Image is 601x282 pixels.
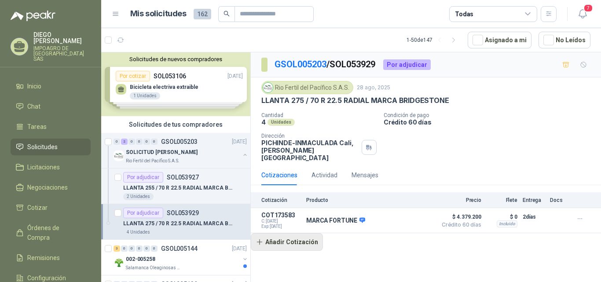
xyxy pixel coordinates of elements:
div: Por adjudicar [123,172,163,183]
p: Producto [306,197,432,203]
span: $ 4.379.200 [437,212,481,222]
div: 0 [151,245,158,252]
img: Logo peakr [11,11,55,21]
span: Cotizar [27,203,48,212]
p: $ 0 [487,212,517,222]
button: Añadir Cotización [251,233,323,251]
p: / SOL053929 [275,58,376,71]
p: SOLICITUD [PERSON_NAME] [126,148,198,157]
a: Inicio [11,78,91,95]
a: Por adjudicarSOL053929LLANTA 275 / 70 R 22.5 RADIAL MARCA BRIDGESTONE4 Unidades [101,204,250,240]
h1: Mis solicitudes [130,7,187,20]
p: Entrega [523,197,545,203]
p: COT173583 [261,212,301,219]
p: LLANTA 275 / 70 R 22.5 RADIAL MARCA BRIDGESTONE [261,96,449,105]
img: Company Logo [263,83,273,92]
span: Chat [27,102,40,111]
div: Todas [455,9,473,19]
div: 4 Unidades [123,229,154,236]
div: 0 [128,245,135,252]
a: Negociaciones [11,179,91,196]
p: [DATE] [232,245,247,253]
button: No Leídos [539,32,590,48]
div: Por adjudicar [383,59,431,70]
p: Docs [550,197,568,203]
a: Por adjudicarSOL053927LLANTA 255 / 70 R 22.5 RADIAL MARCA BRIDGESTONE2 Unidades [101,168,250,204]
div: 0 [136,245,143,252]
img: Company Logo [114,257,124,268]
p: [DATE] [232,138,247,146]
p: SOL053927 [167,174,199,180]
span: Solicitudes [27,142,58,152]
p: Flete [487,197,517,203]
div: 2 [121,139,128,145]
span: 162 [194,9,211,19]
p: LLANTA 275 / 70 R 22.5 RADIAL MARCA BRIDGESTONE [123,220,233,228]
p: GSOL005203 [161,139,198,145]
p: Cotización [261,197,301,203]
div: 2 Unidades [123,193,154,200]
p: DIEGO [PERSON_NAME] [33,32,91,44]
p: 2 días [523,212,545,222]
span: Crédito 60 días [437,222,481,227]
span: Licitaciones [27,162,60,172]
div: 0 [151,139,158,145]
p: Condición de pago [384,112,597,118]
span: Exp: [DATE] [261,224,301,229]
div: 0 [143,245,150,252]
p: PICHINDE-INMACULADA Cali , [PERSON_NAME][GEOGRAPHIC_DATA] [261,139,358,161]
p: Salamanca Oleaginosas SAS [126,264,181,271]
button: 7 [575,6,590,22]
div: Por adjudicar [123,208,163,218]
img: Company Logo [114,150,124,161]
p: GSOL005144 [161,245,198,252]
p: Rio Fertil del Pacífico S.A.S. [126,157,180,165]
a: Licitaciones [11,159,91,176]
div: Incluido [497,220,517,227]
div: 0 [114,139,120,145]
a: 0 2 0 0 0 0 GSOL005203[DATE] Company LogoSOLICITUD [PERSON_NAME]Rio Fertil del Pacífico S.A.S. [114,136,249,165]
span: search [224,11,230,17]
span: Inicio [27,81,41,91]
p: Precio [437,197,481,203]
span: Negociaciones [27,183,68,192]
p: MARCA FORTUNE [306,217,365,225]
p: Crédito 60 días [384,118,597,126]
div: Solicitudes de nuevos compradoresPor cotizarSOL053106[DATE] Bicicleta electriva extraible1 Unidad... [101,52,250,116]
a: GSOL005203 [275,59,326,70]
button: Solicitudes de nuevos compradores [105,56,247,62]
a: Chat [11,98,91,115]
span: Órdenes de Compra [27,223,82,242]
div: Rio Fertil del Pacífico S.A.S. [261,81,353,94]
a: Remisiones [11,249,91,266]
div: Actividad [311,170,337,180]
div: 0 [128,139,135,145]
a: Cotizar [11,199,91,216]
p: SOL053929 [167,210,199,216]
a: Tareas [11,118,91,135]
div: 3 [114,245,120,252]
div: Unidades [268,119,295,126]
span: Tareas [27,122,47,132]
p: IMPOAGRO DE [GEOGRAPHIC_DATA] SAS [33,46,91,62]
p: Cantidad [261,112,377,118]
p: 002-005258 [126,255,155,264]
div: 1 - 50 de 147 [407,33,461,47]
p: LLANTA 255 / 70 R 22.5 RADIAL MARCA BRIDGESTONE [123,184,233,192]
a: Solicitudes [11,139,91,155]
div: 0 [143,139,150,145]
p: 4 [261,118,266,126]
p: 28 ago, 2025 [357,84,390,92]
span: 7 [583,4,593,12]
a: Órdenes de Compra [11,220,91,246]
p: Dirección [261,133,358,139]
span: C: [DATE] [261,219,301,224]
div: 0 [121,245,128,252]
a: 3 0 0 0 0 0 GSOL005144[DATE] Company Logo002-005258Salamanca Oleaginosas SAS [114,243,249,271]
div: Solicitudes de tus compradores [101,116,250,133]
div: Mensajes [352,170,378,180]
div: 0 [136,139,143,145]
span: Remisiones [27,253,60,263]
div: Cotizaciones [261,170,297,180]
button: Asignado a mi [468,32,531,48]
